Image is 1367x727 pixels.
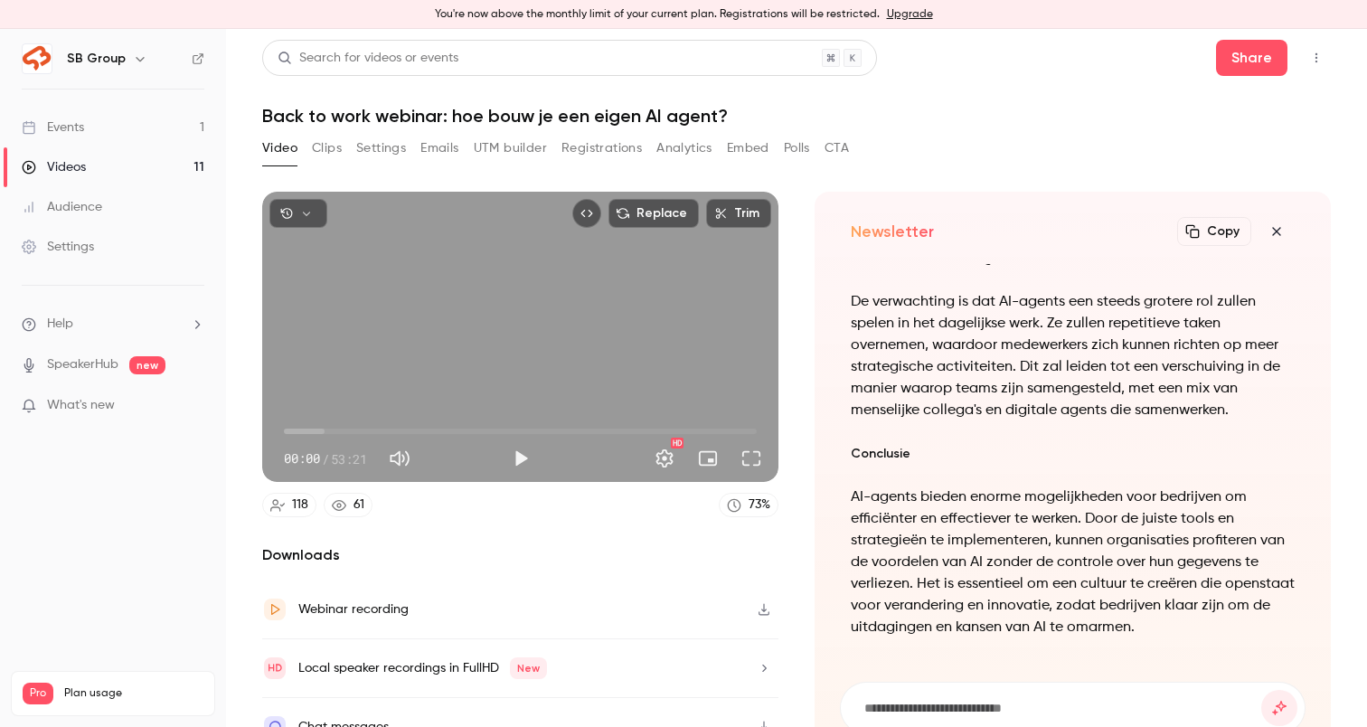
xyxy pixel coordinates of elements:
div: 118 [292,496,308,515]
div: HD [671,438,683,448]
div: Audience [22,198,102,216]
button: Full screen [733,440,769,477]
button: CTA [825,134,849,163]
button: Clips [312,134,342,163]
span: 53:21 [331,449,367,468]
div: 61 [354,496,364,515]
span: Plan usage [64,686,203,701]
p: AI-agents bieden enorme mogelijkheden voor bedrijven om efficiënter en effectiever te werken. Doo... [851,486,1295,638]
span: 00:00 [284,449,320,468]
button: Settings [646,440,683,477]
button: Settings [356,134,406,163]
h1: Back to work webinar: hoe bouw je een eigen AI agent? [262,105,1331,127]
button: Registrations [561,134,642,163]
h4: Conclusie [851,443,1295,465]
img: SB Group [23,44,52,73]
button: Analytics [656,134,712,163]
p: De verwachting is dat AI-agents een steeds grotere rol zullen spelen in het dagelijkse werk. Ze z... [851,291,1295,421]
h6: SB Group [67,50,126,68]
div: 73 % [749,496,770,515]
li: help-dropdown-opener [22,315,204,334]
button: Polls [784,134,810,163]
button: Copy [1177,217,1251,246]
button: Trim [706,199,771,228]
button: Video [262,134,297,163]
div: Settings [22,238,94,256]
iframe: Noticeable Trigger [183,398,204,414]
a: Upgrade [887,7,933,22]
div: Search for videos or events [278,49,458,68]
div: 00:00 [284,449,367,468]
span: Pro [23,683,53,704]
div: Webinar recording [298,599,409,620]
span: What's new [47,396,115,415]
span: new [129,356,165,374]
span: / [322,449,329,468]
button: Embed [727,134,769,163]
button: Embed video [572,199,601,228]
a: 73% [719,493,778,517]
button: Share [1216,40,1287,76]
button: Replace [608,199,699,228]
h2: Newsletter [851,221,934,242]
button: UTM builder [474,134,547,163]
button: Play [503,440,539,477]
div: Videos [22,158,86,176]
span: Help [47,315,73,334]
button: Top Bar Actions [1302,43,1331,72]
button: Turn on miniplayer [690,440,726,477]
span: New [510,657,547,679]
a: 118 [262,493,316,517]
div: Local speaker recordings in FullHD [298,657,547,679]
button: Emails [420,134,458,163]
button: Mute [382,440,418,477]
div: Events [22,118,84,137]
a: SpeakerHub [47,355,118,374]
h2: Downloads [262,544,778,566]
a: 61 [324,493,372,517]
